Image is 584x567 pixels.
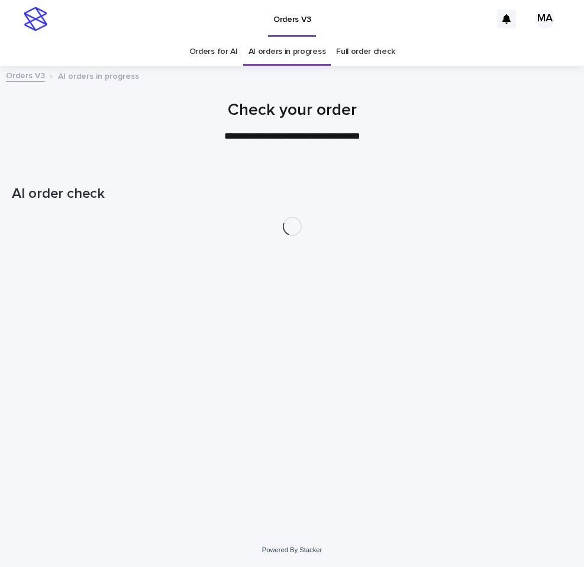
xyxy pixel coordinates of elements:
[336,38,395,66] a: Full order check
[189,38,238,66] a: Orders for AI
[58,69,139,82] p: AI orders in progress
[24,7,47,31] img: stacker-logo-s-only.png
[6,68,45,82] a: Orders V3
[262,546,322,553] a: Powered By Stacker
[12,185,572,203] h1: AI order check
[12,101,572,121] h1: Check your order
[535,9,554,28] div: MA
[249,38,326,66] a: AI orders in progress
